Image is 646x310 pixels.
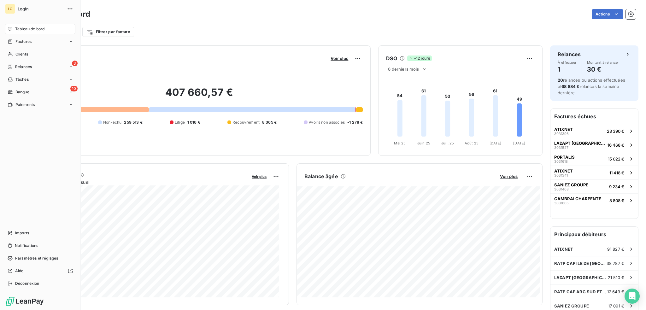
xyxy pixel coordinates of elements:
button: Filtrer par facture [82,27,134,37]
button: Voir plus [250,173,268,179]
tspan: Juin 25 [417,141,430,145]
span: RATP CAP ARC SUD ET OUEST [554,289,607,294]
span: Aide [15,268,24,274]
div: LO [5,4,15,14]
tspan: Mai 25 [394,141,406,145]
h6: Principaux débiteurs [550,227,638,242]
span: 3 [72,61,78,66]
span: 9 234 € [609,184,624,189]
span: 38 787 € [607,261,624,266]
span: 3031618 [554,160,568,163]
button: CAMBRAI CHARPENTE30316058 808 € [550,193,638,207]
span: 68 884 € [561,84,579,89]
button: PORTALIS303161815 022 € [550,152,638,166]
h2: 407 660,57 € [36,86,363,105]
span: Imports [15,230,29,236]
span: Banque [15,89,29,95]
span: À effectuer [558,61,577,64]
span: Notifications [15,243,38,249]
button: ATIXNET303139623 390 € [550,124,638,138]
span: SANIEZ GROUPE [554,303,589,308]
span: 1 016 € [187,120,200,125]
button: ATIXNET303154111 418 € [550,166,638,179]
span: 8 365 € [262,120,277,125]
span: Voir plus [331,56,348,61]
span: Login [18,6,63,11]
h6: DSO [386,55,397,62]
span: ATIXNET [554,168,573,173]
h6: Balance âgée [304,173,338,180]
span: Recouvrement [232,120,260,125]
span: CAMBRAI CHARPENTE [554,196,601,201]
span: PORTALIS [554,155,575,160]
span: ATIXNET [554,127,573,132]
span: 11 418 € [609,170,624,175]
span: 10 [70,86,78,91]
span: SANIEZ GROUPE [554,182,588,187]
span: relances ou actions effectuées et relancés la semaine dernière. [558,78,625,95]
span: Non-échu [103,120,121,125]
span: Déconnexion [15,281,39,286]
h6: Relances [558,50,581,58]
span: Tableau de bord [15,26,44,32]
span: Paiements [15,102,35,108]
button: LADAPT [GEOGRAPHIC_DATA] ([GEOGRAPHIC_DATA])303152716 468 € [550,138,638,152]
span: RATP CAP ILE DE [GEOGRAPHIC_DATA] [554,261,607,266]
span: 3031527 [554,146,568,149]
h6: Factures échues [550,109,638,124]
span: LADAPT [GEOGRAPHIC_DATA] ([GEOGRAPHIC_DATA]) [554,275,608,280]
button: Voir plus [329,56,350,61]
span: 15 022 € [608,156,624,161]
tspan: Juil. 25 [441,141,454,145]
div: Open Intercom Messenger [625,289,640,304]
tspan: [DATE] [490,141,502,145]
span: Litige [175,120,185,125]
span: Tâches [15,77,29,82]
span: 20 [558,78,563,83]
span: 3031396 [554,132,569,136]
button: Actions [592,9,623,19]
span: 3031468 [554,187,569,191]
span: 3031605 [554,201,569,205]
span: Factures [15,39,32,44]
span: Montant à relancer [587,61,619,64]
span: 23 390 € [607,129,624,134]
span: -1 278 € [347,120,363,125]
span: LADAPT [GEOGRAPHIC_DATA] ([GEOGRAPHIC_DATA]) [554,141,605,146]
span: ATIXNET [554,247,573,252]
span: 17 649 € [607,289,624,294]
span: 3031541 [554,173,568,177]
span: 259 513 € [124,120,142,125]
span: 16 468 € [608,143,624,148]
span: Relances [15,64,32,70]
tspan: Août 25 [465,141,479,145]
span: Avoirs non associés [309,120,345,125]
span: 6 derniers mois [388,67,419,72]
img: Logo LeanPay [5,296,44,306]
h4: 1 [558,64,577,74]
span: Clients [15,51,28,57]
tspan: [DATE] [514,141,526,145]
span: Voir plus [252,174,267,179]
span: -12 jours [407,56,432,61]
span: 91 827 € [607,247,624,252]
span: 21 510 € [608,275,624,280]
span: 8 808 € [609,198,624,203]
span: 17 091 € [608,303,624,308]
button: Voir plus [498,173,520,179]
button: SANIEZ GROUPE30314689 234 € [550,179,638,193]
span: Voir plus [500,174,518,179]
h4: 30 € [587,64,619,74]
a: Aide [5,266,75,276]
span: Chiffre d'affaires mensuel [36,179,247,185]
span: Paramètres et réglages [15,255,58,261]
